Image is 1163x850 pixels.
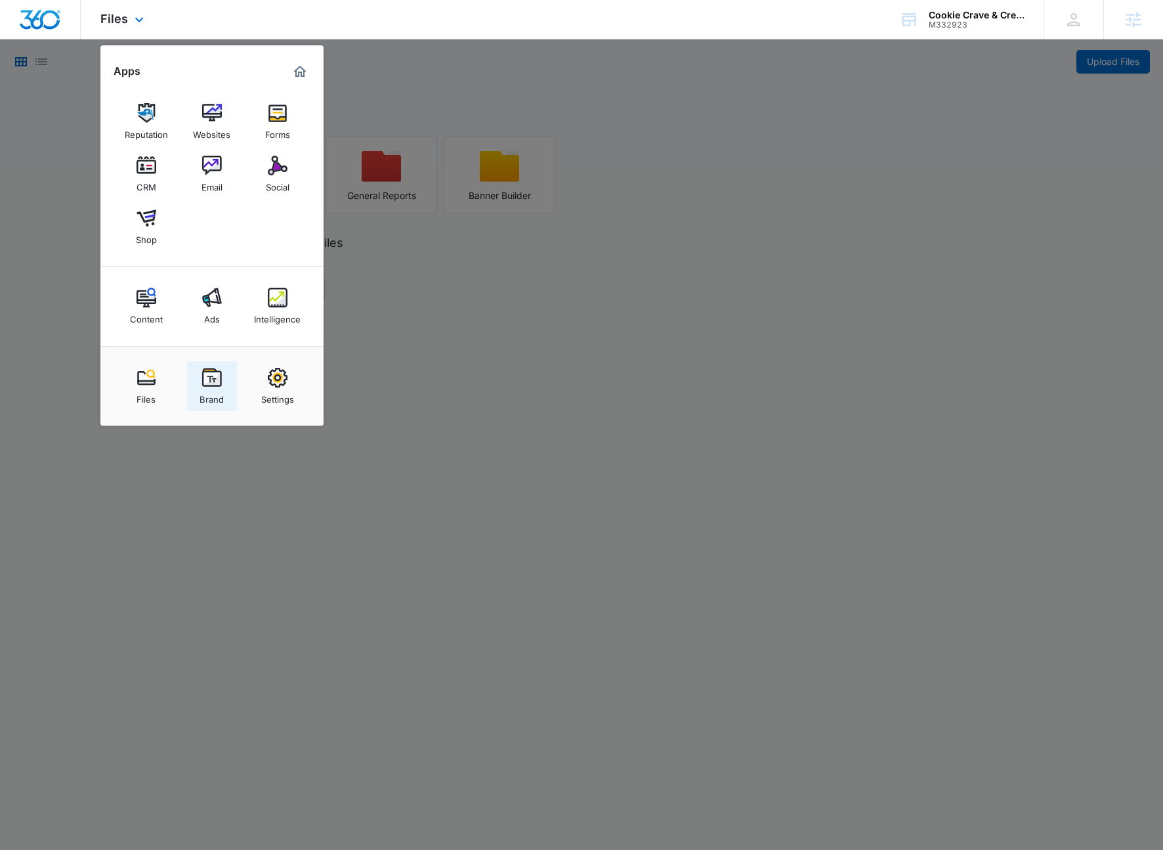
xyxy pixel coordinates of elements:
[121,97,171,146] a: Reputation
[261,388,294,405] div: Settings
[121,202,171,252] a: Shop
[200,388,224,405] div: Brand
[137,388,156,405] div: Files
[253,97,303,146] a: Forms
[266,175,289,192] div: Social
[187,281,237,331] a: Ads
[100,12,128,26] span: Files
[136,228,157,245] div: Shop
[253,361,303,411] a: Settings
[201,175,222,192] div: Email
[289,61,310,82] a: Marketing 360® Dashboard
[114,65,140,78] h2: Apps
[254,307,301,324] div: Intelligence
[265,123,290,140] div: Forms
[193,123,230,140] div: Websites
[187,97,237,146] a: Websites
[130,307,163,324] div: Content
[929,10,1025,20] div: account name
[187,149,237,199] a: Email
[253,281,303,331] a: Intelligence
[253,149,303,199] a: Social
[121,149,171,199] a: CRM
[121,361,171,411] a: Files
[137,175,156,192] div: CRM
[125,123,168,140] div: Reputation
[204,307,220,324] div: Ads
[187,361,237,411] a: Brand
[929,20,1025,30] div: account id
[121,281,171,331] a: Content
